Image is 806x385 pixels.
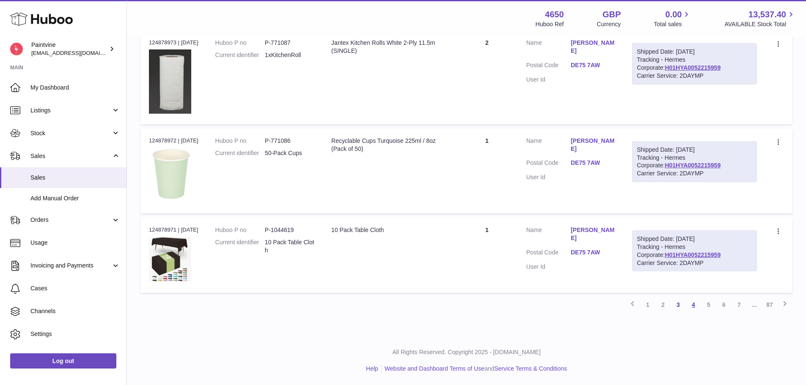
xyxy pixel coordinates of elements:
[30,84,120,92] span: My Dashboard
[654,9,691,28] a: 0.00 Total sales
[149,147,191,203] img: 1683653173.png
[215,226,265,234] dt: Huboo P no
[265,149,314,157] dd: 50-Pack Cups
[526,39,571,57] dt: Name
[665,162,721,169] a: H01HYA0052215959
[31,41,107,57] div: Paintvine
[724,20,796,28] span: AVAILABLE Stock Total
[265,226,314,234] dd: P-1044619
[10,353,116,369] a: Log out
[30,174,120,182] span: Sales
[526,226,571,244] dt: Name
[526,137,571,155] dt: Name
[686,297,701,312] a: 4
[10,43,23,55] img: euan@paintvine.co.uk
[666,9,682,20] span: 0.00
[732,297,747,312] a: 7
[654,20,691,28] span: Total sales
[526,173,571,181] dt: User Id
[748,9,786,20] span: 13,537.40
[526,159,571,169] dt: Postal Code
[215,137,265,145] dt: Huboo P no
[30,262,111,270] span: Invoicing and Payments
[215,238,265,254] dt: Current identifier
[637,259,752,267] div: Carrier Service: 2DAYMP
[571,226,615,242] a: [PERSON_NAME]
[215,39,265,47] dt: Huboo P no
[637,72,752,80] div: Carrier Service: 2DAYMP
[701,297,716,312] a: 5
[571,159,615,167] a: DE75 7AW
[30,194,120,202] span: Add Manual Order
[637,48,752,56] div: Shipped Date: [DATE]
[632,43,757,85] div: Tracking - Hermes Corporate:
[637,235,752,243] div: Shipped Date: [DATE]
[526,76,571,84] dt: User Id
[637,169,752,177] div: Carrier Service: 2DAYMP
[149,226,198,234] div: 124878971 | [DATE]
[526,263,571,271] dt: User Id
[716,297,732,312] a: 6
[31,49,124,56] span: [EMAIL_ADDRESS][DOMAIN_NAME]
[265,238,314,254] dd: 10 Pack Table Cloth
[665,251,721,258] a: H01HYA0052215959
[602,9,621,20] strong: GBP
[149,49,191,114] img: 1683653328.png
[526,61,571,71] dt: Postal Code
[637,146,752,154] div: Shipped Date: [DATE]
[655,297,671,312] a: 2
[30,330,120,338] span: Settings
[30,307,120,315] span: Channels
[215,149,265,157] dt: Current identifier
[331,226,448,234] div: 10 Pack Table Cloth
[724,9,796,28] a: 13,537.40 AVAILABLE Stock Total
[632,141,757,183] div: Tracking - Hermes Corporate:
[762,297,777,312] a: 87
[30,129,111,137] span: Stock
[265,137,314,145] dd: P-771086
[366,365,378,372] a: Help
[149,137,198,145] div: 124878972 | [DATE]
[382,365,567,373] li: and
[30,216,111,224] span: Orders
[265,39,314,47] dd: P-771087
[215,51,265,59] dt: Current identifier
[640,297,655,312] a: 1
[571,39,615,55] a: [PERSON_NAME]
[671,297,686,312] a: 3
[747,297,762,312] span: ...
[545,9,564,20] strong: 4650
[456,128,517,213] td: 1
[571,248,615,257] a: DE75 7AW
[30,239,120,247] span: Usage
[331,137,448,153] div: Recyclable Cups Turquoise 225ml / 8oz (Pack of 50)
[456,218,517,293] td: 1
[536,20,564,28] div: Huboo Ref
[30,284,120,292] span: Cases
[665,64,721,71] a: H01HYA0052215959
[134,348,799,356] p: All Rights Reserved. Copyright 2025 - [DOMAIN_NAME]
[494,365,567,372] a: Service Terms & Conditions
[30,152,111,160] span: Sales
[571,61,615,69] a: DE75 7AW
[149,236,191,282] img: 1747297223.png
[30,106,111,115] span: Listings
[456,30,517,124] td: 2
[632,230,757,272] div: Tracking - Hermes Corporate:
[149,39,198,46] div: 124878973 | [DATE]
[265,51,314,59] dd: 1xKitchenRoll
[526,248,571,259] dt: Postal Code
[385,365,484,372] a: Website and Dashboard Terms of Use
[597,20,621,28] div: Currency
[571,137,615,153] a: [PERSON_NAME]
[331,39,448,55] div: Jantex Kitchen Rolls White 2-Ply 11.5m (SINGLE)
